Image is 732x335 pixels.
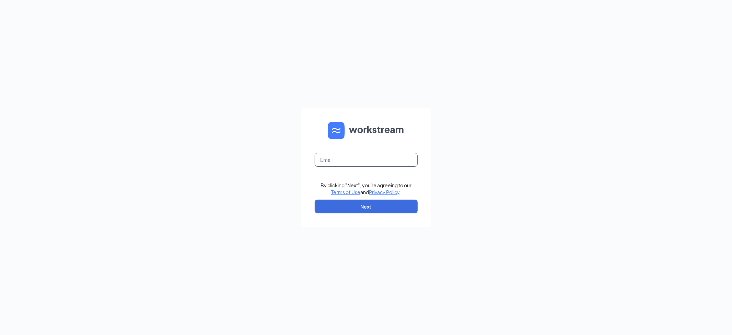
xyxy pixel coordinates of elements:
input: Email [315,153,418,167]
img: WS logo and Workstream text [328,122,405,139]
div: By clicking "Next", you're agreeing to our and . [321,182,411,196]
a: Terms of Use [331,189,360,195]
button: Next [315,200,418,213]
a: Privacy Policy [369,189,399,195]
